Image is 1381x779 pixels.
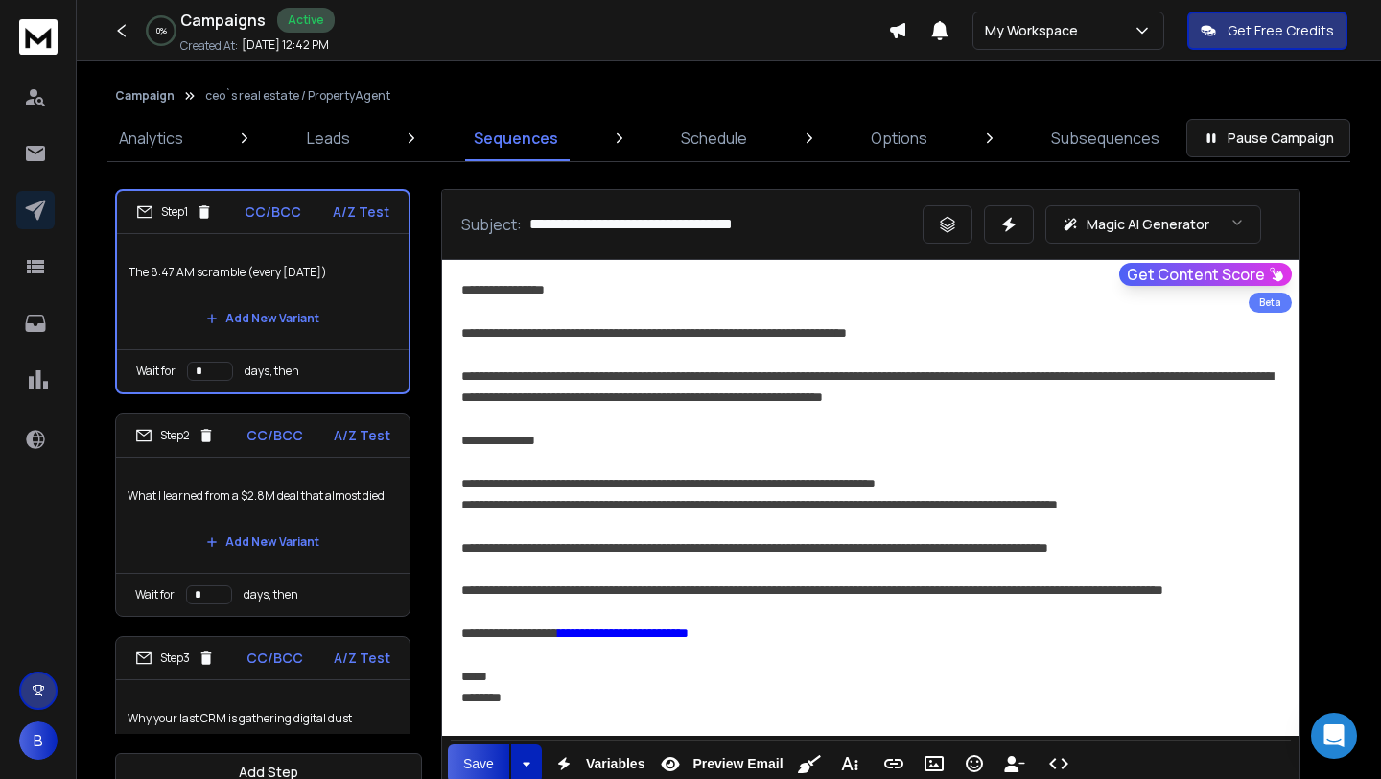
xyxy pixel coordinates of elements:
[333,202,389,222] p: A/Z Test
[859,115,939,161] a: Options
[582,756,649,772] span: Variables
[128,692,398,745] p: Why your last CRM is gathering digital dust
[191,299,335,338] button: Add New Variant
[135,649,215,667] div: Step 3
[136,364,176,379] p: Wait for
[115,88,175,104] button: Campaign
[1186,119,1350,157] button: Pause Campaign
[180,9,266,32] h1: Campaigns
[474,127,558,150] p: Sequences
[1249,293,1292,313] div: Beta
[246,649,303,668] p: CC/BCC
[180,38,238,54] p: Created At:
[245,364,299,379] p: days, then
[205,88,390,104] p: ceo`s real estate / PropertyAgent
[681,127,747,150] p: Schedule
[1228,21,1334,40] p: Get Free Credits
[462,115,570,161] a: Sequences
[334,426,390,445] p: A/Z Test
[244,587,298,602] p: days, then
[307,127,350,150] p: Leads
[135,427,215,444] div: Step 2
[461,213,522,236] p: Subject:
[277,8,335,33] div: Active
[246,426,303,445] p: CC/BCC
[1045,205,1261,244] button: Magic AI Generator
[115,189,410,394] li: Step1CC/BCCA/Z TestThe 8:47 AM scramble (every [DATE])Add New VariantWait fordays, then
[19,19,58,55] img: logo
[334,649,390,668] p: A/Z Test
[245,202,301,222] p: CC/BCC
[1311,713,1357,759] div: Open Intercom Messenger
[985,21,1086,40] p: My Workspace
[1040,115,1171,161] a: Subsequences
[107,115,195,161] a: Analytics
[242,37,329,53] p: [DATE] 12:42 PM
[689,756,786,772] span: Preview Email
[136,203,213,221] div: Step 1
[1051,127,1159,150] p: Subsequences
[295,115,362,161] a: Leads
[1119,263,1292,286] button: Get Content Score
[115,413,410,617] li: Step2CC/BCCA/Z TestWhat I learned from a $2.8M deal that almost diedAdd New VariantWait fordays, ...
[19,721,58,760] button: B
[191,523,335,561] button: Add New Variant
[128,469,398,523] p: What I learned from a $2.8M deal that almost died
[1187,12,1347,50] button: Get Free Credits
[129,246,397,299] p: The 8:47 AM scramble (every [DATE])
[119,127,183,150] p: Analytics
[871,127,927,150] p: Options
[669,115,759,161] a: Schedule
[135,587,175,602] p: Wait for
[156,25,167,36] p: 0 %
[1087,215,1209,234] p: Magic AI Generator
